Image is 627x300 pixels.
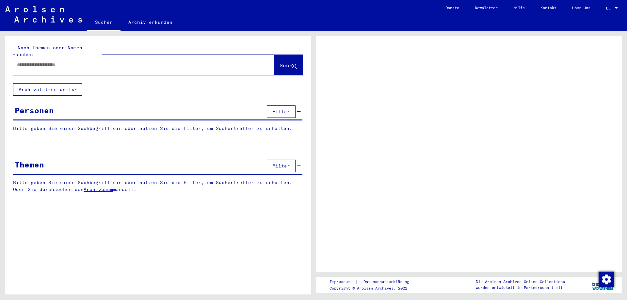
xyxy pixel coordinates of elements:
a: Suchen [87,14,121,31]
a: Archivbaum [84,186,113,192]
div: Personen [15,104,54,116]
span: Filter [272,163,290,169]
button: Archival tree units [13,83,82,96]
div: Themen [15,159,44,170]
img: Arolsen_neg.svg [5,6,82,23]
p: Copyright © Arolsen Archives, 2021 [330,285,417,291]
p: wurden entwickelt in Partnerschaft mit [476,285,565,291]
img: yv_logo.png [591,276,615,293]
span: Filter [272,109,290,115]
img: Zustimmung ändern [599,272,614,287]
button: Filter [267,105,296,118]
button: Filter [267,160,296,172]
div: Zustimmung ändern [598,271,614,287]
a: Impressum [330,278,355,285]
span: DE [606,6,613,10]
p: Die Arolsen Archives Online-Collections [476,279,565,285]
a: Archiv erkunden [121,14,180,30]
a: Datenschutzerklärung [358,278,417,285]
button: Suche [274,55,303,75]
p: Bitte geben Sie einen Suchbegriff ein oder nutzen Sie die Filter, um Suchertreffer zu erhalten. O... [13,179,303,193]
div: | [330,278,417,285]
span: Suche [280,62,296,69]
mat-label: Nach Themen oder Namen suchen [15,45,82,57]
p: Bitte geben Sie einen Suchbegriff ein oder nutzen Sie die Filter, um Suchertreffer zu erhalten. [13,125,302,132]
